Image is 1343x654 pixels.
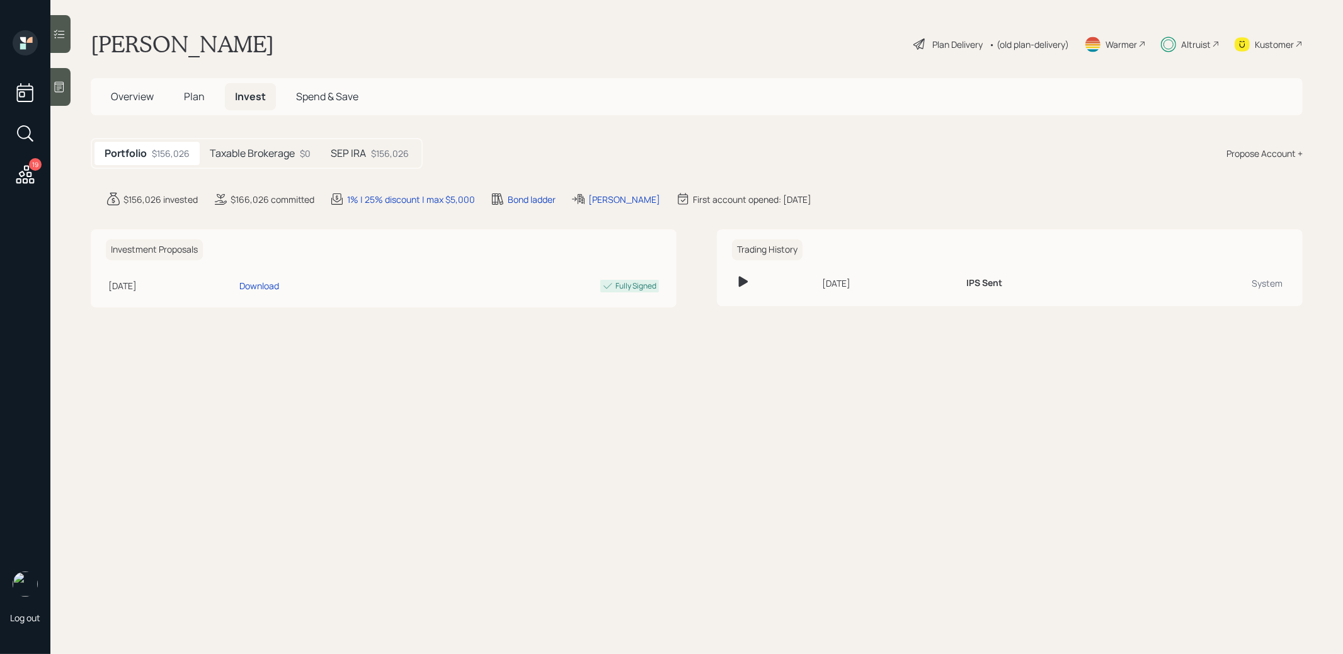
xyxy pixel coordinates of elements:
[235,89,266,103] span: Invest
[1106,38,1137,51] div: Warmer
[347,193,475,206] div: 1% | 25% discount | max $5,000
[1255,38,1294,51] div: Kustomer
[106,239,203,260] h6: Investment Proposals
[989,38,1069,51] div: • (old plan-delivery)
[371,147,409,160] div: $156,026
[111,89,154,103] span: Overview
[822,277,956,290] div: [DATE]
[108,279,234,292] div: [DATE]
[105,147,147,159] h5: Portfolio
[300,147,311,160] div: $0
[152,147,190,160] div: $156,026
[932,38,983,51] div: Plan Delivery
[732,239,803,260] h6: Trading History
[693,193,811,206] div: First account opened: [DATE]
[296,89,358,103] span: Spend & Save
[508,193,556,206] div: Bond ladder
[239,279,279,292] div: Download
[1226,147,1303,160] div: Propose Account +
[10,612,40,624] div: Log out
[123,193,198,206] div: $156,026 invested
[615,280,656,292] div: Fully Signed
[210,147,295,159] h5: Taxable Brokerage
[588,193,660,206] div: [PERSON_NAME]
[1139,277,1283,290] div: System
[13,571,38,597] img: treva-nostdahl-headshot.png
[331,147,366,159] h5: SEP IRA
[91,30,274,58] h1: [PERSON_NAME]
[184,89,205,103] span: Plan
[29,158,42,171] div: 19
[966,278,1002,289] h6: IPS Sent
[1181,38,1211,51] div: Altruist
[231,193,314,206] div: $166,026 committed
